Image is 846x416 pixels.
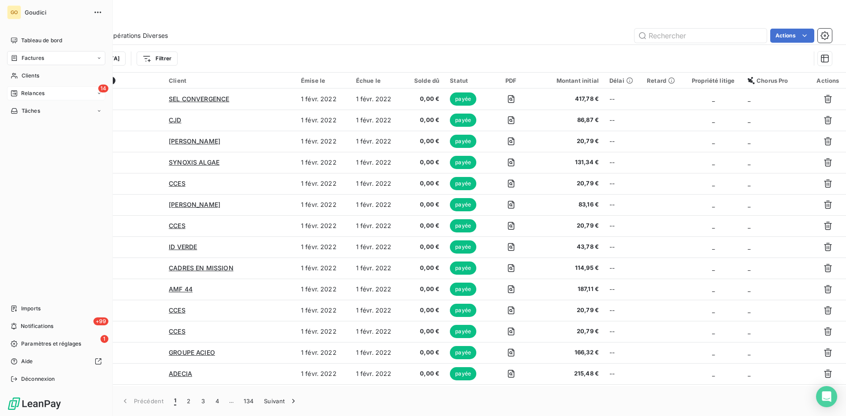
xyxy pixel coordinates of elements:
[604,110,642,131] td: --
[493,77,530,84] div: PDF
[100,335,108,343] span: 1
[689,77,737,84] div: Propriété litige
[815,77,841,84] div: Actions
[748,77,805,84] div: Chorus Pro
[296,384,351,405] td: 1 févr. 2022
[98,85,108,92] span: 14
[351,110,406,131] td: 1 févr. 2022
[22,107,40,115] span: Tâches
[411,137,439,146] span: 0,00 €
[748,95,750,103] span: _
[21,375,55,383] span: Déconnexion
[7,5,21,19] div: GO
[351,300,406,321] td: 1 févr. 2022
[21,322,53,330] span: Notifications
[450,77,482,84] div: Statut
[450,135,476,148] span: payée
[540,369,599,378] span: 215,48 €
[604,236,642,258] td: --
[356,77,401,84] div: Échue le
[93,317,108,325] span: +99
[450,304,476,317] span: payée
[238,392,259,410] button: 134
[21,37,62,44] span: Tableau de bord
[301,77,345,84] div: Émise le
[604,173,642,194] td: --
[411,243,439,251] span: 0,00 €
[351,215,406,236] td: 1 févr. 2022
[296,88,351,110] td: 1 févr. 2022
[351,363,406,384] td: 1 févr. 2022
[411,327,439,336] span: 0,00 €
[634,29,767,43] input: Rechercher
[411,116,439,125] span: 0,00 €
[712,158,715,166] span: _
[712,370,715,377] span: _
[748,264,750,272] span: _
[351,173,406,194] td: 1 févr. 2022
[351,279,406,300] td: 1 févr. 2022
[21,340,81,348] span: Paramètres et réglages
[411,179,439,188] span: 0,00 €
[604,342,642,363] td: --
[450,156,476,169] span: payée
[169,392,182,410] button: 1
[411,306,439,315] span: 0,00 €
[21,357,33,365] span: Aide
[604,384,642,405] td: --
[411,369,439,378] span: 0,00 €
[450,240,476,254] span: payée
[712,201,715,208] span: _
[108,31,168,40] span: Opérations Diverses
[609,77,636,84] div: Délai
[748,306,750,314] span: _
[296,342,351,363] td: 1 févr. 2022
[748,137,750,145] span: _
[450,198,476,211] span: payée
[540,137,599,146] span: 20,79 €
[712,180,715,187] span: _
[540,200,599,209] span: 83,16 €
[540,348,599,357] span: 166,32 €
[296,236,351,258] td: 1 févr. 2022
[169,180,186,187] span: CCES
[712,95,715,103] span: _
[712,306,715,314] span: _
[748,116,750,124] span: _
[712,116,715,124] span: _
[224,394,238,408] span: …
[296,258,351,279] td: 1 févr. 2022
[604,321,642,342] td: --
[137,52,177,66] button: Filtrer
[169,95,229,103] span: SEL CONVERGENCE
[411,95,439,103] span: 0,00 €
[296,321,351,342] td: 1 févr. 2022
[450,261,476,275] span: payée
[169,264,234,272] span: CADRES EN MISSION
[169,77,290,84] div: Client
[296,152,351,173] td: 1 févr. 2022
[351,88,406,110] td: 1 févr. 2022
[604,279,642,300] td: --
[351,384,406,405] td: 1 févr. 2022
[21,89,45,97] span: Relances
[748,243,750,250] span: _
[182,392,196,410] button: 2
[604,300,642,321] td: --
[351,152,406,173] td: 1 févr. 2022
[604,363,642,384] td: --
[22,54,44,62] span: Factures
[540,116,599,125] span: 86,87 €
[450,325,476,338] span: payée
[351,258,406,279] td: 1 févr. 2022
[169,349,215,356] span: GROUPE ACIEO
[411,264,439,272] span: 0,00 €
[604,88,642,110] td: --
[604,194,642,215] td: --
[540,243,599,251] span: 43,78 €
[210,392,224,410] button: 4
[351,194,406,215] td: 1 févr. 2022
[712,349,715,356] span: _
[770,29,814,43] button: Actions
[351,131,406,152] td: 1 févr. 2022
